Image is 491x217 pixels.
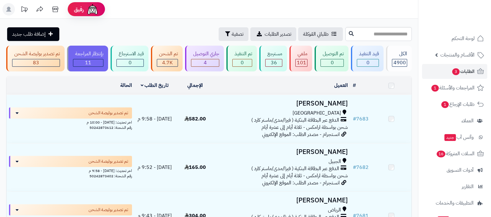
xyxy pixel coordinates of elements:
[204,59,207,66] span: 4
[271,59,277,66] span: 36
[184,164,206,171] span: 165.00
[296,59,307,66] div: 101
[7,27,59,41] a: إضافة طلب جديد
[116,50,144,57] div: قيد الاسترجاع
[120,82,132,89] a: الحالة
[441,100,475,109] span: طلبات الإرجاع
[138,164,172,171] span: [DATE] - 9:52 م
[449,5,485,18] img: logo-2.png
[138,115,172,123] span: [DATE] - 9:58 م
[431,84,475,92] span: المراجعات والأسئلة
[141,82,169,89] a: تاريخ الطلب
[85,59,91,66] span: 11
[225,46,258,71] a: تم التنفيذ 0
[452,67,475,76] span: الطلبات
[452,68,460,75] span: 3
[218,100,348,107] h3: [PERSON_NAME]
[265,50,282,57] div: مسترجع
[9,119,132,125] div: اخر تحديث: [DATE] - 10:00 م
[9,167,132,174] div: اخر تحديث: [DATE] - 9:58 م
[265,30,291,38] span: تصدير الطلبات
[392,50,407,57] div: الكل
[444,133,474,142] span: وآتس آب
[12,59,60,66] div: 83
[321,50,344,57] div: تم التوصيل
[297,59,306,66] span: 101
[241,59,244,66] span: 0
[393,59,406,66] span: 4900
[422,113,487,128] a: العملاء
[262,131,340,138] span: انستجرام - مصدر الطلب: الموقع الإلكتروني
[261,172,348,179] span: شحن بواسطة ارامكس - ثلاثة أيام إلى عشرة أيام
[422,130,487,145] a: وآتس آبجديد
[187,82,203,89] a: الإجمالي
[12,30,46,38] span: إضافة طلب جديد
[422,179,487,194] a: التقارير
[129,59,132,66] span: 0
[313,46,350,71] a: تم التوصيل 0
[437,151,445,157] span: 16
[251,165,339,172] span: الدفع عبر البطاقة البنكية ( فيزا/مدى/ماستر كارد )
[295,50,307,57] div: ملغي
[258,46,288,71] a: مسترجع 36
[218,197,348,204] h3: [PERSON_NAME]
[353,115,356,123] span: #
[89,110,128,116] span: تم تصدير بوليصة الشحن
[357,50,379,57] div: قيد التنفيذ
[353,82,356,89] a: #
[250,27,296,41] a: تصدير الطلبات
[191,50,219,57] div: جاري التوصيل
[219,27,248,41] button: تصفية
[385,46,413,71] a: الكل4900
[184,115,206,123] span: 582.00
[350,46,385,71] a: قيد التنفيذ 0
[232,50,252,57] div: تم التنفيذ
[262,179,340,187] span: انستجرام - مصدر الطلب: الموقع الإلكتروني
[16,3,32,17] a: تحديثات المنصة
[452,34,475,43] span: لوحة التحكم
[184,46,225,71] a: جاري التوصيل 4
[218,148,348,156] h3: [PERSON_NAME]
[33,59,39,66] span: 83
[157,59,178,66] div: 4664
[288,46,313,71] a: ملغي 101
[422,80,487,95] a: المراجعات والأسئلة1
[86,3,99,16] img: ai-face.png
[353,115,369,123] a: #7683
[150,46,184,71] a: تم الشحن 4.7K
[232,30,243,38] span: تصفية
[89,125,132,130] span: رقم الشحنة: 50242873612
[422,31,487,46] a: لوحة التحكم
[233,59,252,66] div: 0
[89,158,128,165] span: تم تصدير بوليصة الشحن
[293,110,341,117] span: [GEOGRAPHIC_DATA]
[321,59,343,66] div: 0
[436,199,474,207] span: التطبيقات والخدمات
[5,46,66,71] a: تم تصدير بوليصة الشحن 83
[191,59,219,66] div: 4
[328,206,341,214] span: الرياض
[89,173,132,179] span: رقم الشحنة: 50242873402
[261,124,348,131] span: شحن بواسطة ارامكس - ثلاثة أيام إلى عشرة أيام
[353,164,356,171] span: #
[66,46,109,71] a: بإنتظار المراجعة 11
[74,6,84,13] span: رفيق
[353,164,369,171] a: #7682
[117,59,143,66] div: 0
[436,149,475,158] span: السلات المتروكة
[331,59,334,66] span: 0
[422,97,487,112] a: طلبات الإرجاع1
[462,182,474,191] span: التقارير
[73,50,103,57] div: بإنتظار المراجعة
[266,59,282,66] div: 36
[422,64,487,79] a: الطلبات3
[431,85,439,92] span: 1
[441,101,449,108] span: 1
[89,207,128,213] span: تم تصدير بوليصة الشحن
[12,50,60,57] div: تم تصدير بوليصة الشحن
[162,59,173,66] span: 4.7K
[357,59,379,66] div: 0
[422,146,487,161] a: السلات المتروكة16
[251,117,339,124] span: الدفع عبر البطاقة البنكية ( فيزا/مدى/ماستر كارد )
[109,46,150,71] a: قيد الاسترجاع 0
